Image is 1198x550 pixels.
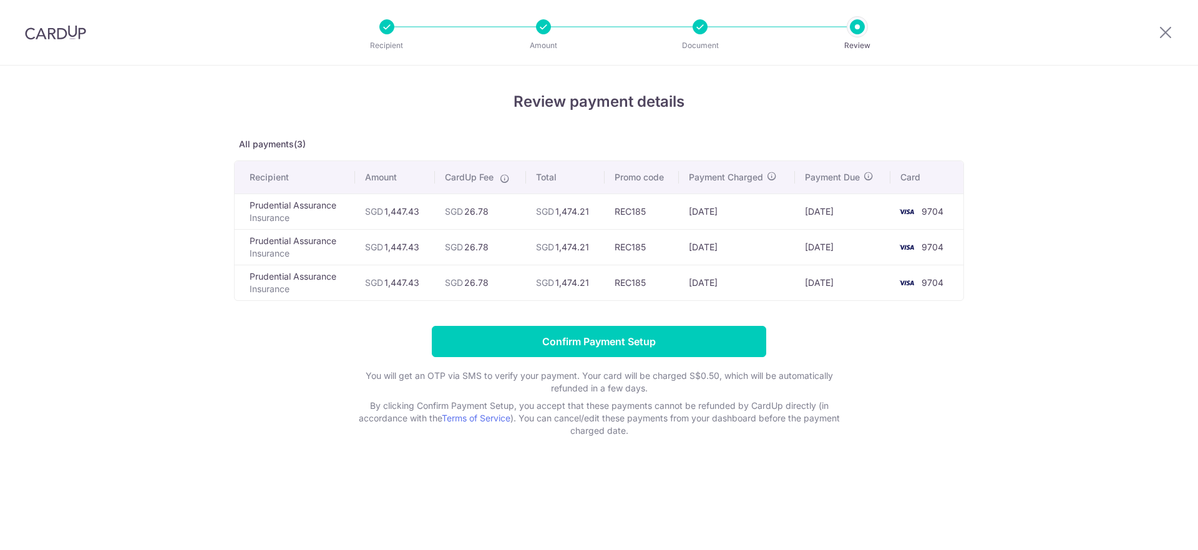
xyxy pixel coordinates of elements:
td: 1,447.43 [355,194,435,229]
p: Insurance [250,212,345,224]
span: 9704 [922,206,943,217]
iframe: Opens a widget where you can find more information [1118,513,1186,544]
td: [DATE] [679,265,795,300]
span: SGD [536,242,554,252]
p: Document [654,39,746,52]
p: All payments(3) [234,138,964,150]
p: Insurance [250,247,345,260]
td: [DATE] [679,229,795,265]
th: Recipient [235,161,355,194]
td: 26.78 [435,194,526,229]
td: 1,447.43 [355,265,435,300]
span: SGD [445,242,463,252]
td: Prudential Assurance [235,229,355,265]
td: [DATE] [679,194,795,229]
td: Prudential Assurance [235,194,355,229]
span: SGD [365,242,383,252]
span: SGD [536,277,554,288]
td: 1,474.21 [526,194,605,229]
a: Terms of Service [442,413,510,423]
th: Total [526,161,605,194]
td: Prudential Assurance [235,265,355,300]
td: [DATE] [795,229,890,265]
td: [DATE] [795,265,890,300]
td: 26.78 [435,229,526,265]
td: 26.78 [435,265,526,300]
p: Insurance [250,283,345,295]
img: CardUp [25,25,86,40]
td: REC185 [605,265,679,300]
p: Amount [497,39,590,52]
span: CardUp Fee [445,171,494,184]
img: <span class="translation_missing" title="translation missing: en.account_steps.new_confirm_form.b... [894,240,919,255]
p: Review [811,39,903,52]
img: <span class="translation_missing" title="translation missing: en.account_steps.new_confirm_form.b... [894,275,919,290]
p: You will get an OTP via SMS to verify your payment. Your card will be charged S$0.50, which will ... [349,370,849,395]
span: SGD [365,206,383,217]
td: 1,447.43 [355,229,435,265]
th: Amount [355,161,435,194]
th: Card [890,161,963,194]
span: Payment Charged [689,171,763,184]
td: REC185 [605,194,679,229]
td: [DATE] [795,194,890,229]
th: Promo code [605,161,679,194]
span: Payment Due [805,171,860,184]
span: SGD [445,206,463,217]
img: <span class="translation_missing" title="translation missing: en.account_steps.new_confirm_form.b... [894,204,919,219]
td: 1,474.21 [526,229,605,265]
td: REC185 [605,229,679,265]
p: By clicking Confirm Payment Setup, you accept that these payments cannot be refunded by CardUp di... [349,400,849,437]
span: SGD [536,206,554,217]
span: 9704 [922,277,943,288]
input: Confirm Payment Setup [432,326,766,357]
h4: Review payment details [234,91,964,113]
p: Recipient [341,39,433,52]
span: 9704 [922,242,943,252]
span: SGD [445,277,463,288]
span: SGD [365,277,383,288]
td: 1,474.21 [526,265,605,300]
